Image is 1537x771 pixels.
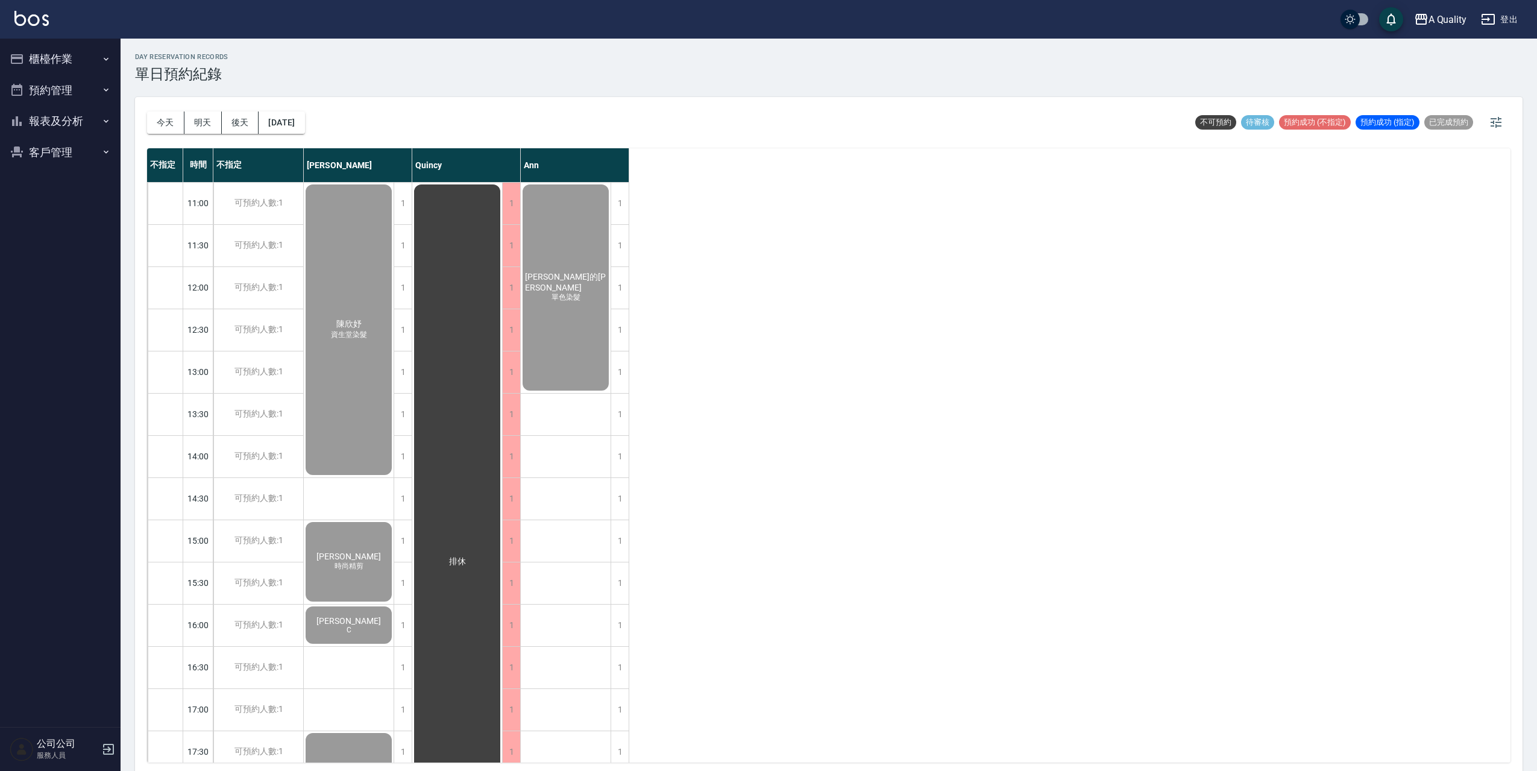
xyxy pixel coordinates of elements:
img: Person [10,737,34,761]
div: 14:00 [183,435,213,477]
div: 1 [394,225,412,266]
div: 1 [502,394,520,435]
span: C [344,626,354,634]
div: 1 [502,351,520,393]
span: 不可預約 [1195,117,1236,128]
button: A Quality [1409,7,1472,32]
div: 1 [394,605,412,646]
div: 13:00 [183,351,213,393]
div: 可預約人數:1 [213,436,303,477]
div: 可預約人數:1 [213,605,303,646]
div: 1 [394,436,412,477]
div: 1 [611,267,629,309]
span: 資生堂染髮 [328,330,369,340]
div: 11:30 [183,224,213,266]
div: 1 [611,562,629,604]
div: 1 [394,520,412,562]
span: 已完成預約 [1424,117,1473,128]
div: 1 [502,520,520,562]
div: 可預約人數:1 [213,351,303,393]
div: 15:30 [183,562,213,604]
div: 1 [611,605,629,646]
div: A Quality [1429,12,1467,27]
div: 1 [394,478,412,520]
div: 可預約人數:1 [213,183,303,224]
div: 1 [611,225,629,266]
div: 1 [502,225,520,266]
button: 預約管理 [5,75,116,106]
div: 1 [394,351,412,393]
h5: 公司公司 [37,738,98,750]
img: Logo [14,11,49,26]
div: 不指定 [213,148,304,182]
h3: 單日預約紀錄 [135,66,228,83]
div: 16:30 [183,646,213,688]
div: 1 [611,436,629,477]
div: 1 [611,647,629,688]
div: 1 [502,605,520,646]
div: 1 [502,689,520,731]
div: 1 [394,689,412,731]
div: 1 [611,309,629,351]
button: 櫃檯作業 [5,43,116,75]
div: Ann [521,148,629,182]
div: 可預約人數:1 [213,647,303,688]
div: 不指定 [147,148,183,182]
div: Quincy [412,148,521,182]
div: 1 [394,394,412,435]
div: 1 [394,183,412,224]
p: 服務人員 [37,750,98,761]
button: 登出 [1476,8,1523,31]
button: 後天 [222,112,259,134]
div: 16:00 [183,604,213,646]
div: 1 [611,351,629,393]
div: 1 [611,183,629,224]
div: [PERSON_NAME] [304,148,412,182]
h2: day Reservation records [135,53,228,61]
div: 1 [502,267,520,309]
div: 17:00 [183,688,213,731]
div: 1 [502,478,520,520]
span: 排休 [447,556,468,567]
button: 客戶管理 [5,137,116,168]
div: 12:00 [183,266,213,309]
div: 12:30 [183,309,213,351]
div: 13:30 [183,393,213,435]
button: 今天 [147,112,184,134]
div: 可預約人數:1 [213,520,303,562]
div: 15:00 [183,520,213,562]
div: 可預約人數:1 [213,267,303,309]
div: 1 [502,562,520,604]
span: 預約成功 (不指定) [1279,117,1351,128]
div: 1 [394,267,412,309]
button: save [1379,7,1403,31]
div: 可預約人數:1 [213,478,303,520]
div: 11:00 [183,182,213,224]
div: 1 [502,436,520,477]
span: 陳欣妤 [334,319,364,330]
div: 1 [611,394,629,435]
span: [PERSON_NAME] [314,552,383,561]
div: 1 [502,647,520,688]
div: 1 [502,309,520,351]
div: 1 [611,478,629,520]
div: 可預約人數:1 [213,309,303,351]
button: 明天 [184,112,222,134]
div: 1 [611,689,629,731]
span: 待審核 [1241,117,1274,128]
div: 1 [502,183,520,224]
div: 時間 [183,148,213,182]
div: 1 [611,520,629,562]
span: 單色染髮 [549,292,583,303]
div: 1 [394,647,412,688]
div: 可預約人數:1 [213,689,303,731]
span: [PERSON_NAME]的[PERSON_NAME] [523,272,609,292]
div: 可預約人數:1 [213,562,303,604]
button: [DATE] [259,112,304,134]
div: 可預約人數:1 [213,225,303,266]
div: 可預約人數:1 [213,394,303,435]
div: 1 [394,562,412,604]
div: 14:30 [183,477,213,520]
button: 報表及分析 [5,105,116,137]
span: 時尚精剪 [332,561,366,571]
